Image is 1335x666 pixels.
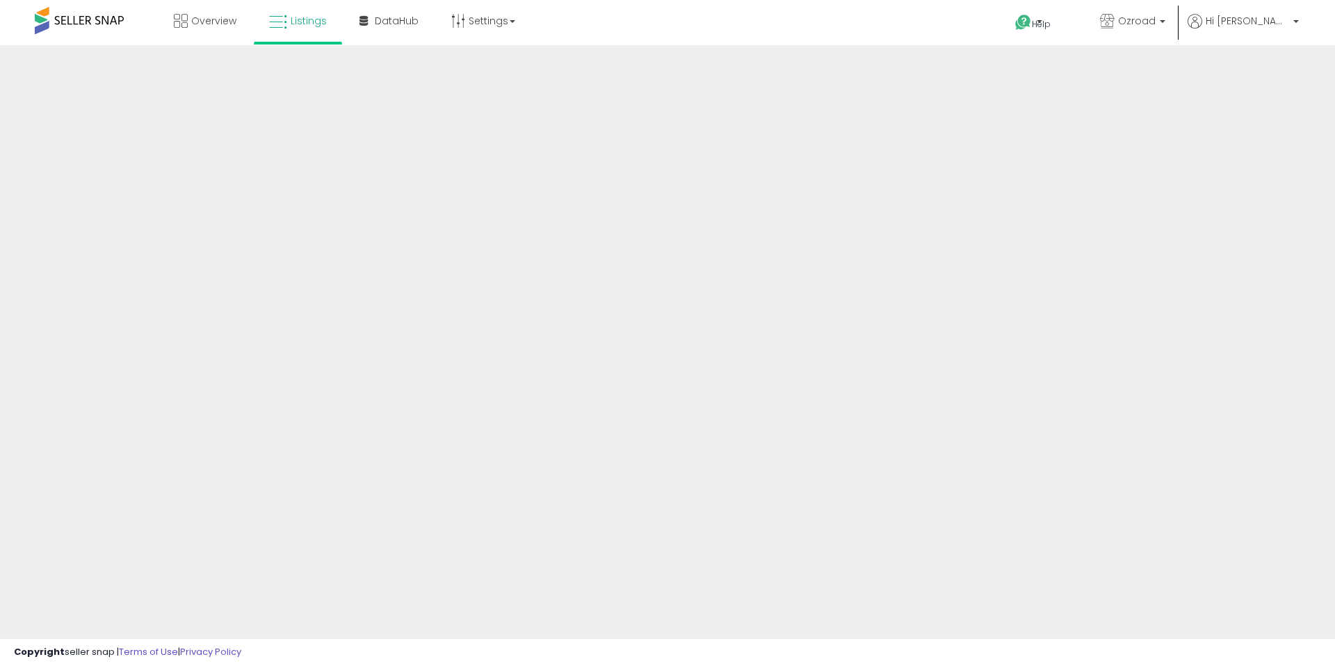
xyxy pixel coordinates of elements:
a: Hi [PERSON_NAME] [1188,14,1299,45]
span: DataHub [375,14,419,28]
span: Hi [PERSON_NAME] [1206,14,1289,28]
span: Overview [191,14,236,28]
span: Ozroad [1118,14,1156,28]
a: Help [1004,3,1078,45]
span: Listings [291,14,327,28]
span: Help [1032,18,1051,30]
i: Get Help [1014,14,1032,31]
